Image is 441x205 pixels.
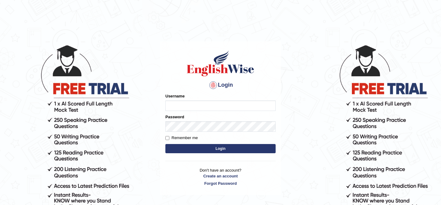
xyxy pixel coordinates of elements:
[165,180,276,186] a: Forgot Password
[165,93,185,99] label: Username
[165,80,276,90] h4: Login
[165,173,276,179] a: Create an account
[165,144,276,153] button: Login
[165,114,184,120] label: Password
[165,135,198,141] label: Remember me
[165,136,169,140] input: Remember me
[186,50,255,77] img: Logo of English Wise sign in for intelligent practice with AI
[165,167,276,186] p: Don't have an account?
